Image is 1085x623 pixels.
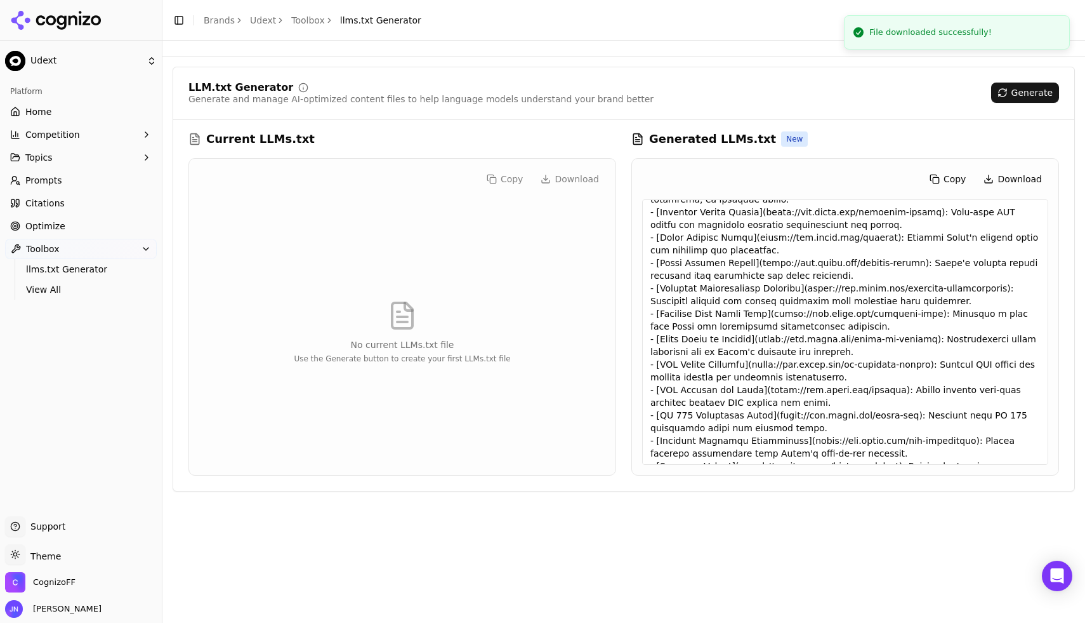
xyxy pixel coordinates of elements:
p: No current LLMs.txt file [294,338,510,351]
span: View All [26,283,136,296]
p: Use the Generate button to create your first LLMs.txt file [294,354,510,364]
button: Open user button [5,600,102,618]
span: llms.txt Generator [26,263,136,276]
span: Citations [25,197,65,210]
span: Theme [25,551,61,561]
button: Open organization switcher [5,572,76,593]
button: Download [977,169,1048,189]
img: Jay Nasibov [5,600,23,618]
a: Brands [204,15,235,25]
span: Toolbox [26,243,60,255]
img: CognizoFF [5,572,25,593]
span: Prompts [25,174,62,187]
nav: breadcrumb [204,14,421,27]
span: Udext [30,55,141,67]
h3: Current LLMs.txt [206,130,315,148]
button: Generate [991,83,1059,103]
a: Optimize [5,216,157,236]
a: Udext [250,14,276,27]
span: [PERSON_NAME] [28,603,102,615]
span: Home [25,105,51,118]
h3: Generated LLMs.txt [649,130,776,148]
span: Topics [25,151,53,164]
span: llms.txt Generator [340,14,421,27]
button: Competition [5,124,157,145]
button: Copy [923,169,973,189]
span: Competition [25,128,80,141]
a: Toolbox [291,14,325,27]
a: View All [21,281,141,298]
div: LLM.txt Generator [188,83,293,93]
a: Citations [5,193,157,213]
img: Udext [5,51,25,71]
span: New [781,131,808,147]
div: # lorem://ipsum.dol sita.con - [Adip Elitseddoeius Temporin](utlab://etd.magna.ali/): Enima minim... [642,199,1048,465]
div: Open Intercom Messenger [1042,561,1072,591]
span: Support [25,520,65,533]
span: CognizoFF [33,577,76,588]
span: Optimize [25,220,65,232]
a: Prompts [5,170,157,191]
div: Platform [5,81,157,102]
button: Topics [5,147,157,168]
a: Home [5,102,157,122]
a: llms.txt Generator [21,260,141,278]
button: Toolbox [5,239,157,259]
div: Generate and manage AI-optimized content files to help language models understand your brand better [188,93,654,105]
div: File downloaded successfully! [869,26,992,39]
